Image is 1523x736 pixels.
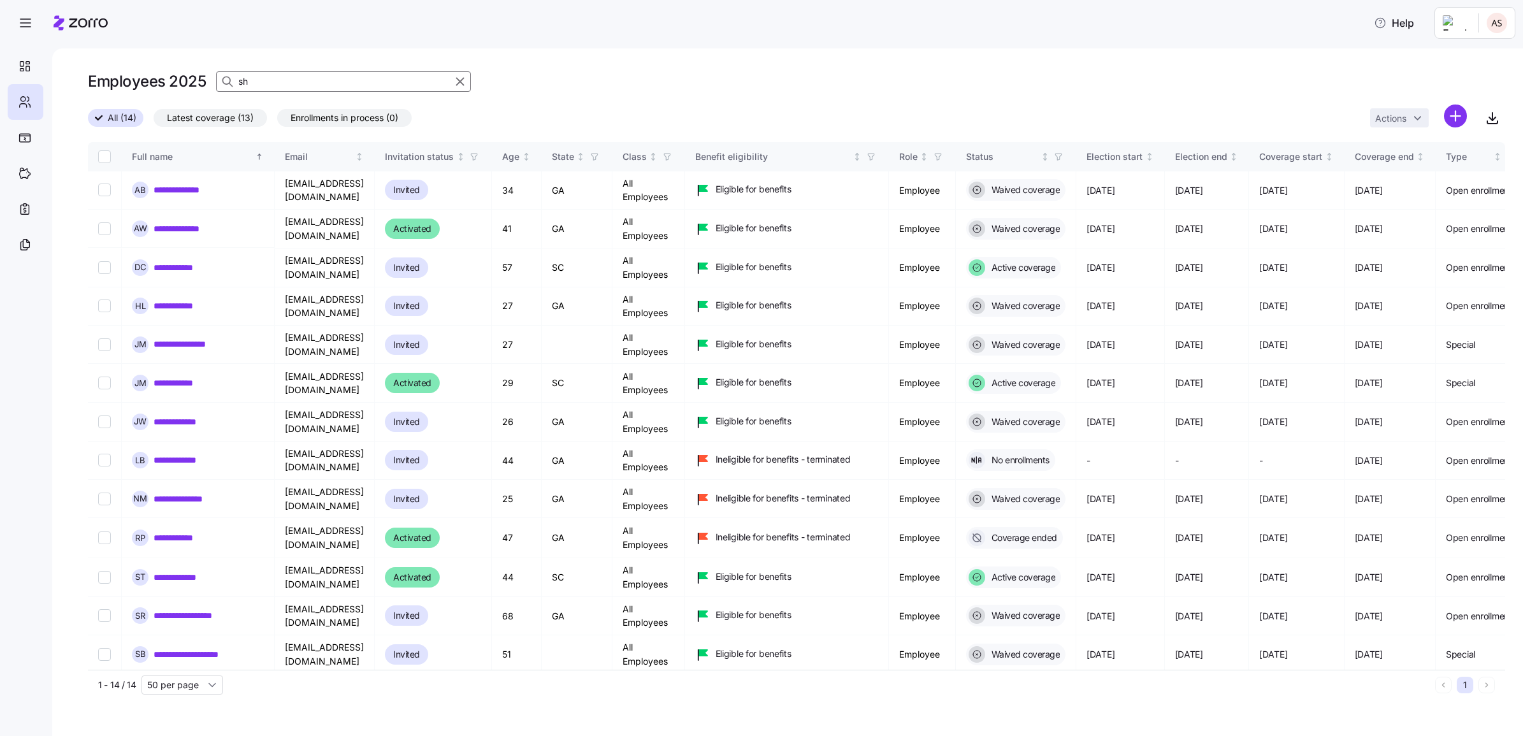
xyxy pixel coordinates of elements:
[988,648,1060,661] span: Waived coverage
[988,415,1060,428] span: Waived coverage
[1478,677,1495,693] button: Next page
[275,518,375,558] td: [EMAIL_ADDRESS][DOMAIN_NAME]
[988,493,1060,505] span: Waived coverage
[1375,114,1406,123] span: Actions
[889,364,956,403] td: Employee
[612,287,685,326] td: All Employees
[1086,377,1115,389] span: [DATE]
[1355,222,1383,235] span: [DATE]
[502,150,519,164] div: Age
[988,299,1060,312] span: Waived coverage
[98,571,111,584] input: Select record 11
[899,150,918,164] div: Role
[1175,184,1203,197] span: [DATE]
[355,152,364,161] div: Not sorted
[988,531,1057,544] span: Coverage ended
[393,570,431,585] span: Activated
[456,152,465,161] div: Not sorted
[1165,142,1250,171] th: Election endNot sorted
[1175,571,1203,584] span: [DATE]
[1374,15,1414,31] span: Help
[393,414,420,429] span: Invited
[1086,493,1115,505] span: [DATE]
[275,171,375,210] td: [EMAIL_ADDRESS][DOMAIN_NAME]
[716,222,791,235] span: Eligible for benefits
[1175,648,1203,661] span: [DATE]
[1086,338,1115,351] span: [DATE]
[542,480,612,518] td: GA
[988,377,1056,389] span: Active coverage
[1355,338,1383,351] span: [DATE]
[275,326,375,364] td: [EMAIL_ADDRESS][DOMAIN_NAME]
[492,403,542,441] td: 26
[135,302,146,310] span: H L
[612,249,685,287] td: All Employees
[1345,142,1436,171] th: Coverage endNot sorted
[1446,531,1512,544] span: Open enrollment
[612,326,685,364] td: All Employees
[1086,571,1115,584] span: [DATE]
[393,337,420,352] span: Invited
[375,142,492,171] th: Invitation statusNot sorted
[1175,415,1203,428] span: [DATE]
[492,326,542,364] td: 27
[716,376,791,389] span: Eligible for benefits
[1086,648,1115,661] span: [DATE]
[695,150,851,164] div: Benefit eligibility
[1444,105,1467,127] svg: add icon
[98,493,111,505] input: Select record 9
[1487,13,1507,33] img: 9c19ce4635c6dd4ff600ad4722aa7a00
[716,647,791,660] span: Eligible for benefits
[1355,184,1383,197] span: [DATE]
[393,375,431,391] span: Activated
[889,635,956,674] td: Employee
[1259,415,1287,428] span: [DATE]
[1355,150,1414,164] div: Coverage end
[135,573,145,581] span: S T
[1259,454,1263,467] span: -
[1076,142,1165,171] th: Election startNot sorted
[216,71,471,92] input: Search Employees
[612,210,685,248] td: All Employees
[1175,493,1203,505] span: [DATE]
[1355,610,1383,623] span: [DATE]
[492,597,542,635] td: 68
[1175,531,1203,544] span: [DATE]
[98,415,111,428] input: Select record 7
[132,150,253,164] div: Full name
[542,558,612,597] td: SC
[889,480,956,518] td: Employee
[393,260,420,275] span: Invited
[492,249,542,287] td: 57
[492,287,542,326] td: 27
[98,184,111,196] input: Select record 1
[1355,299,1383,312] span: [DATE]
[1446,299,1512,312] span: Open enrollment
[612,171,685,210] td: All Employees
[275,364,375,403] td: [EMAIL_ADDRESS][DOMAIN_NAME]
[492,480,542,518] td: 25
[612,518,685,558] td: All Employees
[1086,415,1115,428] span: [DATE]
[275,442,375,480] td: [EMAIL_ADDRESS][DOMAIN_NAME]
[542,249,612,287] td: SC
[889,558,956,597] td: Employee
[133,494,147,503] span: N M
[1457,677,1473,693] button: 1
[1175,299,1203,312] span: [DATE]
[988,261,1056,274] span: Active coverage
[889,326,956,364] td: Employee
[542,142,612,171] th: StateNot sorted
[612,403,685,441] td: All Employees
[889,518,956,558] td: Employee
[988,609,1060,622] span: Waived coverage
[1259,610,1287,623] span: [DATE]
[1259,150,1322,164] div: Coverage start
[1259,571,1287,584] span: [DATE]
[1325,152,1334,161] div: Not sorted
[492,442,542,480] td: 44
[889,403,956,441] td: Employee
[1493,152,1502,161] div: Not sorted
[889,171,956,210] td: Employee
[542,364,612,403] td: SC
